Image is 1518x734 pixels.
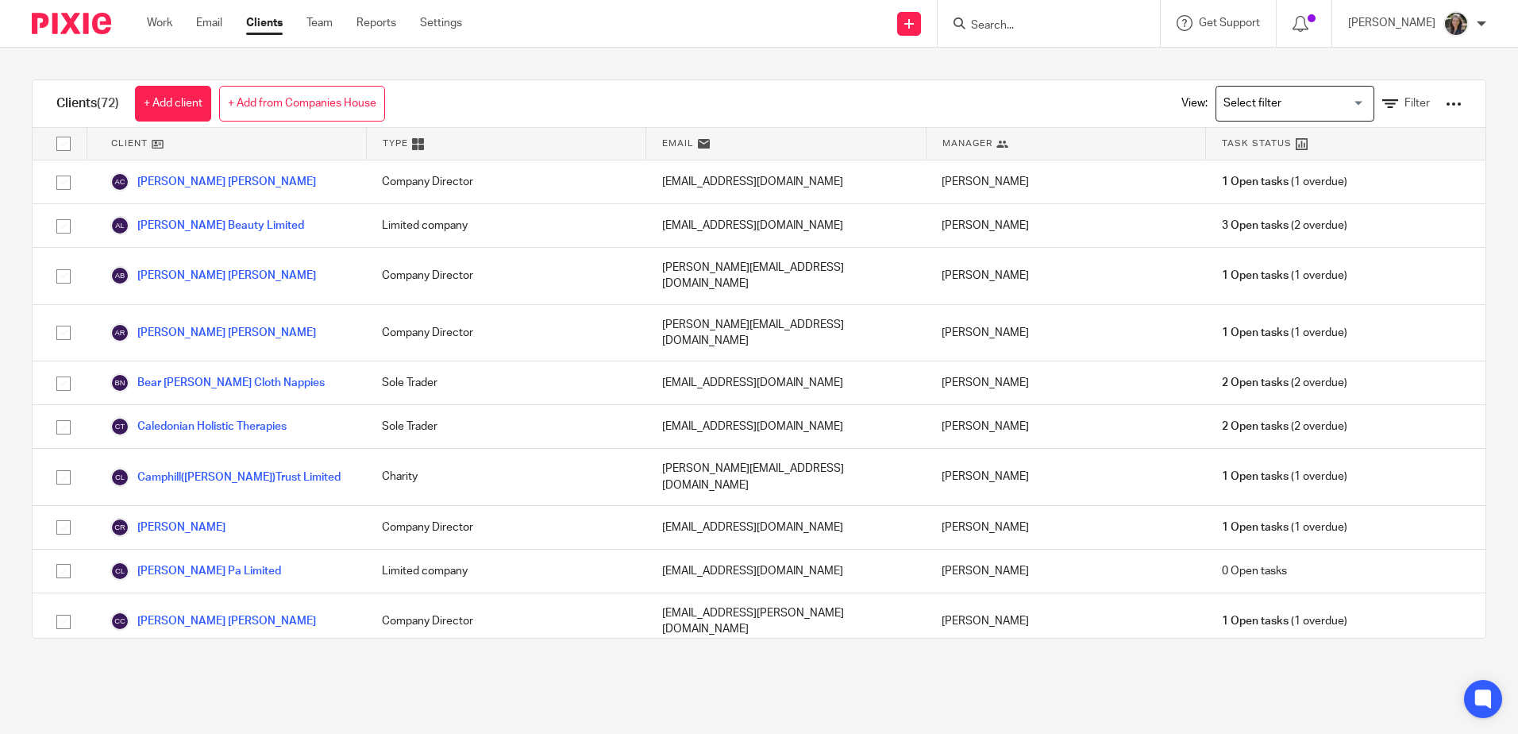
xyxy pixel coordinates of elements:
[926,550,1205,593] div: [PERSON_NAME]
[366,160,645,203] div: Company Director
[926,305,1205,361] div: [PERSON_NAME]
[366,248,645,304] div: Company Director
[196,15,222,31] a: Email
[110,266,129,285] img: svg%3E
[1222,469,1289,485] span: 1 Open tasks
[56,95,119,112] h1: Clients
[110,612,316,631] a: [PERSON_NAME] [PERSON_NAME]
[110,323,316,342] a: [PERSON_NAME] [PERSON_NAME]
[926,506,1205,549] div: [PERSON_NAME]
[420,15,462,31] a: Settings
[110,417,287,436] a: Caledonian Holistic Therapies
[1222,419,1347,435] span: (2 overdue)
[1222,520,1289,535] span: 1 Open tasks
[366,506,645,549] div: Company Director
[926,361,1205,404] div: [PERSON_NAME]
[97,97,119,110] span: (72)
[1222,563,1287,579] span: 0 Open tasks
[646,248,926,304] div: [PERSON_NAME][EMAIL_ADDRESS][DOMAIN_NAME]
[366,204,645,247] div: Limited company
[662,137,694,150] span: Email
[1222,268,1347,284] span: (1 overdue)
[110,468,129,487] img: svg%3E
[646,506,926,549] div: [EMAIL_ADDRESS][DOMAIN_NAME]
[366,305,645,361] div: Company Director
[1222,520,1347,535] span: (1 overdue)
[383,137,408,150] span: Type
[110,518,225,537] a: [PERSON_NAME]
[356,15,396,31] a: Reports
[1222,469,1347,485] span: (1 overdue)
[926,204,1205,247] div: [PERSON_NAME]
[1199,17,1260,29] span: Get Support
[110,468,341,487] a: Camphill([PERSON_NAME])Trust Limited
[1222,375,1347,391] span: (2 overdue)
[1348,15,1435,31] p: [PERSON_NAME]
[1222,268,1289,284] span: 1 Open tasks
[110,172,129,191] img: svg%3E
[110,216,304,235] a: [PERSON_NAME] Beauty Limited
[48,129,79,159] input: Select all
[646,204,926,247] div: [EMAIL_ADDRESS][DOMAIN_NAME]
[110,266,316,285] a: [PERSON_NAME] [PERSON_NAME]
[969,19,1112,33] input: Search
[366,593,645,650] div: Company Director
[1222,613,1289,629] span: 1 Open tasks
[110,373,325,392] a: Bear [PERSON_NAME] Cloth Nappies
[110,417,129,436] img: svg%3E
[110,518,129,537] img: svg%3E
[110,323,129,342] img: svg%3E
[1404,98,1430,109] span: Filter
[646,160,926,203] div: [EMAIL_ADDRESS][DOMAIN_NAME]
[110,612,129,631] img: svg%3E
[1222,613,1347,629] span: (1 overdue)
[1222,218,1289,234] span: 3 Open tasks
[110,562,129,581] img: svg%3E
[1222,218,1347,234] span: (2 overdue)
[1218,90,1365,118] input: Search for option
[1222,174,1289,190] span: 1 Open tasks
[646,593,926,650] div: [EMAIL_ADDRESS][PERSON_NAME][DOMAIN_NAME]
[646,305,926,361] div: [PERSON_NAME][EMAIL_ADDRESS][DOMAIN_NAME]
[135,86,211,122] a: + Add client
[926,593,1205,650] div: [PERSON_NAME]
[646,405,926,448] div: [EMAIL_ADDRESS][DOMAIN_NAME]
[1222,325,1347,341] span: (1 overdue)
[926,248,1205,304] div: [PERSON_NAME]
[1216,86,1374,122] div: Search for option
[366,405,645,448] div: Sole Trader
[646,550,926,593] div: [EMAIL_ADDRESS][DOMAIN_NAME]
[1222,419,1289,435] span: 2 Open tasks
[110,172,316,191] a: [PERSON_NAME] [PERSON_NAME]
[926,449,1205,505] div: [PERSON_NAME]
[1158,80,1462,127] div: View:
[942,137,992,150] span: Manager
[646,449,926,505] div: [PERSON_NAME][EMAIL_ADDRESS][DOMAIN_NAME]
[366,361,645,404] div: Sole Trader
[1222,137,1292,150] span: Task Status
[147,15,172,31] a: Work
[110,373,129,392] img: svg%3E
[111,137,148,150] span: Client
[366,550,645,593] div: Limited company
[1443,11,1469,37] img: Profile%20photo.jpg
[926,405,1205,448] div: [PERSON_NAME]
[306,15,333,31] a: Team
[32,13,111,34] img: Pixie
[219,86,385,122] a: + Add from Companies House
[1222,375,1289,391] span: 2 Open tasks
[246,15,283,31] a: Clients
[646,361,926,404] div: [EMAIL_ADDRESS][DOMAIN_NAME]
[1222,325,1289,341] span: 1 Open tasks
[1222,174,1347,190] span: (1 overdue)
[926,160,1205,203] div: [PERSON_NAME]
[110,562,281,581] a: [PERSON_NAME] Pa Limited
[366,449,645,505] div: Charity
[110,216,129,235] img: svg%3E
